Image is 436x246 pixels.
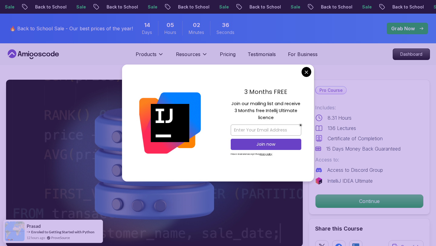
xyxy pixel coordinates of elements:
p: IntelliJ IDEA Ultimate [327,177,373,184]
span: 36 Seconds [222,21,229,29]
h2: Share this Course [315,224,424,233]
p: Sale [140,4,160,10]
p: Sale [355,4,374,10]
span: 14 Days [144,21,150,29]
p: Access to Discord Group [327,166,383,174]
p: Back to School [314,4,355,10]
a: For Business [288,51,318,58]
p: 8.31 Hours [328,114,352,121]
button: Continue [315,194,424,208]
p: 15 Days Money Back Guaranteed [326,145,401,152]
p: Grab Now [391,25,415,32]
p: Access to: [315,156,424,163]
p: Back to School [171,4,212,10]
p: Products [136,51,157,58]
span: 12 hours ago [27,235,45,240]
img: jetbrains logo [315,177,322,184]
p: Dashboard [393,49,430,60]
a: Enroled to Getting Started with Python [31,230,94,234]
span: 5 Hours [167,21,174,29]
span: Prasad [27,224,41,229]
span: Days [142,29,152,35]
p: Certificate of Completion [328,135,383,142]
a: Testimonials [248,51,276,58]
p: Sale [212,4,231,10]
img: provesource social proof notification image [5,221,25,241]
span: Minutes [189,29,204,35]
p: 🔥 Back to School Sale - Our best prices of the year! [10,25,133,32]
span: Hours [164,29,176,35]
a: Dashboard [393,48,430,60]
p: Includes: [315,104,424,111]
span: Seconds [216,29,234,35]
p: Sale [69,4,88,10]
p: Pro Course [316,87,346,94]
p: 136 Lectures [328,125,356,132]
p: Back to School [28,4,69,10]
button: Products [136,51,164,63]
span: -> [27,229,31,234]
a: ProveSource [51,235,70,240]
p: Resources [176,51,200,58]
p: Back to School [242,4,283,10]
span: 2 Minutes [193,21,200,29]
p: Back to School [99,4,140,10]
button: Resources [176,51,208,63]
p: Sale [283,4,303,10]
p: Back to School [385,4,426,10]
a: Pricing [220,51,236,58]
